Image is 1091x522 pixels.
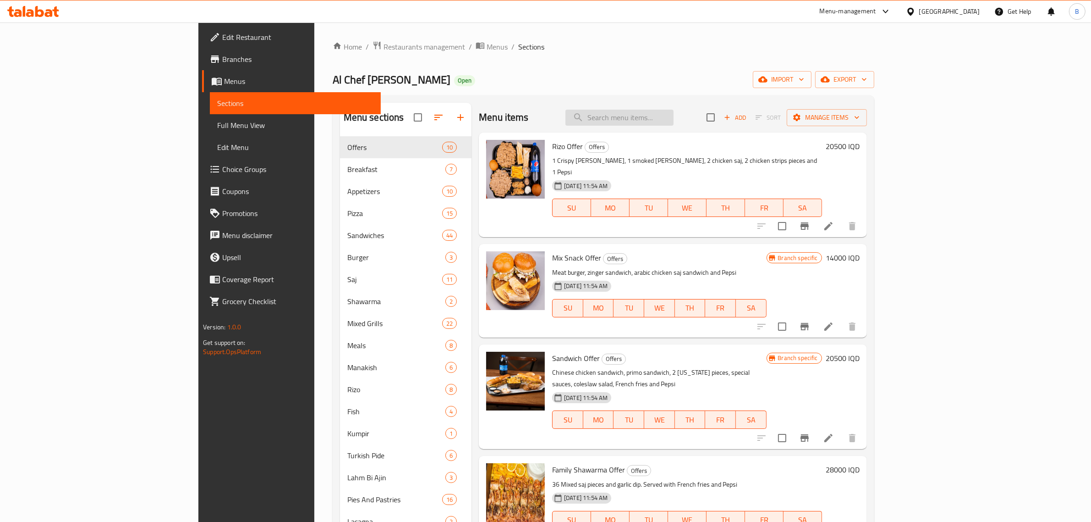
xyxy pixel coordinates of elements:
span: [DATE] 11:54 AM [560,282,611,290]
button: Branch-specific-item [794,215,816,237]
span: Appetizers [347,186,442,197]
span: 1 [446,429,456,438]
button: SA [784,199,822,217]
span: Offers [585,142,609,152]
div: items [445,362,457,373]
div: Menu-management [820,6,876,17]
span: Branch specific [774,254,822,262]
div: items [445,340,457,351]
span: Select to update [773,217,792,236]
button: delete [841,427,863,449]
span: 22 [443,319,456,328]
div: Appetizers10 [340,180,472,202]
span: Select to update [773,317,792,336]
div: Mixed Grills22 [340,312,472,334]
div: Turkish Pide6 [340,444,472,466]
span: TU [633,201,664,215]
span: Version: [203,321,225,333]
span: FR [749,201,780,215]
div: Offers [627,465,651,476]
a: Edit menu item [823,221,834,232]
span: Promotions [222,208,373,219]
div: items [442,318,457,329]
a: Restaurants management [373,41,465,53]
button: FR [705,299,736,317]
span: Offers [347,142,442,153]
a: Coverage Report [202,268,381,290]
span: Select all sections [408,108,428,127]
span: Add item [720,111,750,125]
div: Manakish [347,362,445,373]
button: SA [736,411,767,429]
button: Add section [450,106,471,128]
a: Coupons [202,180,381,202]
span: Open [454,77,475,84]
span: Edit Restaurant [222,32,373,43]
a: Edit menu item [823,321,834,332]
button: Branch-specific-item [794,316,816,338]
span: WE [648,301,671,315]
button: export [815,71,874,88]
p: 1 Crispy [PERSON_NAME], 1 smoked [PERSON_NAME], 2 chicken saj, 2 chicken strips pieces and 1 Pepsi [552,155,822,178]
span: B [1075,6,1079,17]
span: Burger [347,252,445,263]
span: TH [710,201,741,215]
div: Offers [585,142,609,153]
span: Menu disclaimer [222,230,373,241]
button: delete [841,215,863,237]
a: Menu disclaimer [202,224,381,246]
div: Rizo [347,384,445,395]
span: SA [787,201,818,215]
a: Upsell [202,246,381,268]
a: Support.OpsPlatform [203,346,261,358]
button: SU [552,299,583,317]
div: Kumpir [347,428,445,439]
li: / [469,41,472,52]
a: Menus [202,70,381,92]
span: 6 [446,451,456,460]
button: WE [668,199,707,217]
span: 15 [443,209,456,218]
span: Get support on: [203,337,245,349]
span: Al Chef [PERSON_NAME] [333,69,450,90]
span: Sections [518,41,544,52]
span: Mix Snack Offer [552,251,601,265]
span: Rizo Offer [552,139,583,153]
a: Choice Groups [202,158,381,180]
div: Lahm Bi Ajin3 [340,466,472,489]
span: FR [709,301,732,315]
div: Fish4 [340,400,472,422]
span: 3 [446,253,456,262]
span: SU [556,301,580,315]
p: Chinese chicken sandwich, primo sandwich, 2 [US_STATE] pieces, special sauces, coleslaw salad, Fr... [552,367,766,390]
span: Offers [602,354,625,364]
span: Breakfast [347,164,445,175]
span: Select section first [750,111,787,125]
p: Meat burger, zinger sandwich, arabic chicken saj sandwich and Pepsi [552,267,766,278]
span: Select section [701,108,720,127]
span: Grocery Checklist [222,296,373,307]
span: SA [740,413,763,427]
span: Sandwiches [347,230,442,241]
span: Turkish Pide [347,450,445,461]
button: FR [745,199,784,217]
span: 10 [443,187,456,196]
span: 3 [446,473,456,482]
div: Pizza15 [340,202,472,224]
span: Add [723,112,747,123]
span: SU [556,201,587,215]
div: items [445,296,457,307]
span: import [760,74,804,85]
span: Offers [627,466,651,476]
span: MO [595,201,626,215]
div: Rizo8 [340,378,472,400]
div: items [445,450,457,461]
button: TU [614,299,644,317]
div: Fish [347,406,445,417]
span: Manage items [794,112,860,123]
input: search [565,110,674,126]
nav: breadcrumb [333,41,874,53]
span: FR [709,413,732,427]
span: Menus [487,41,508,52]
